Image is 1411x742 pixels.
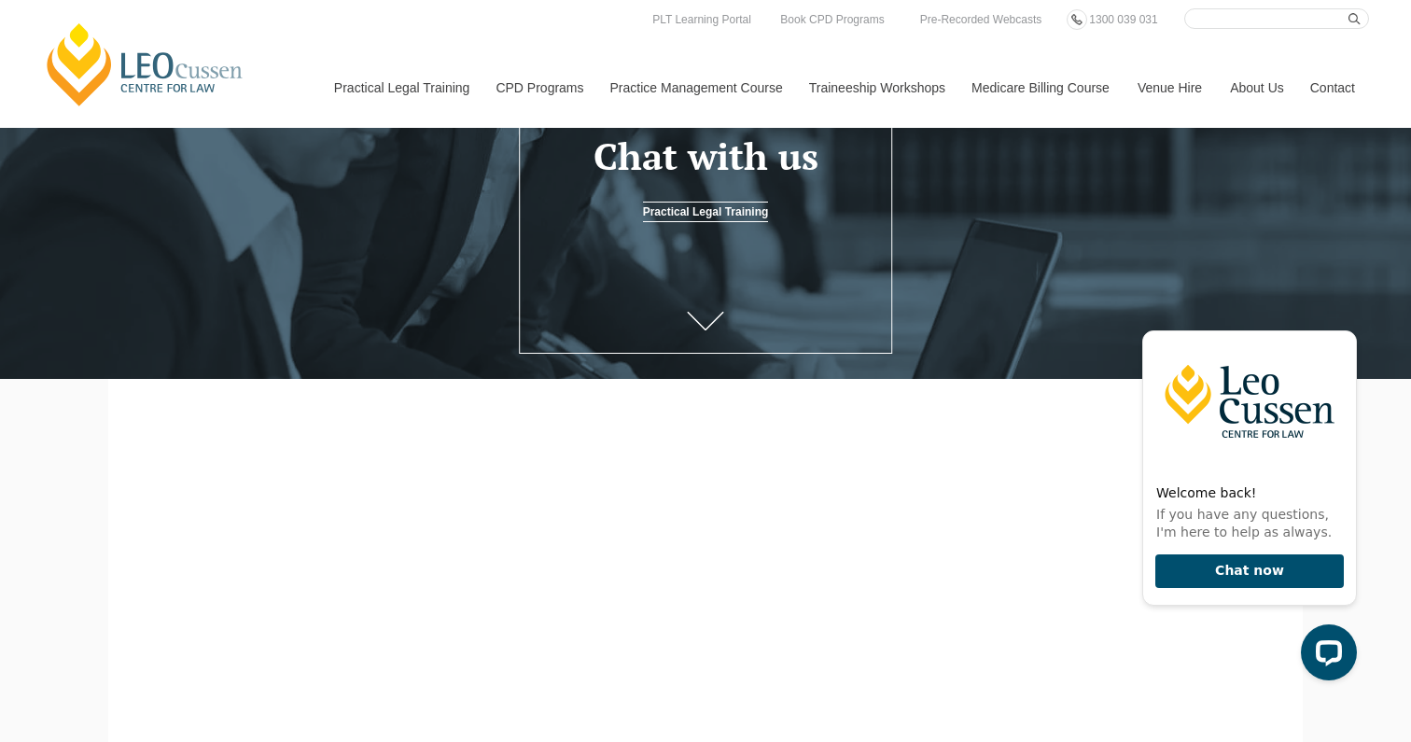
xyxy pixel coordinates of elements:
a: Contact [1296,48,1369,128]
a: Medicare Billing Course [957,48,1124,128]
span: 1300 039 031 [1089,13,1157,26]
a: About Us [1216,48,1296,128]
a: 1300 039 031 [1084,9,1162,30]
a: Traineeship Workshops [795,48,957,128]
a: Practical Legal Training [643,202,769,222]
a: Venue Hire [1124,48,1216,128]
a: PLT Learning Portal [648,9,756,30]
h1: Chat with us [537,135,875,176]
a: Book CPD Programs [775,9,888,30]
iframe: LiveChat chat widget [1127,297,1364,695]
a: CPD Programs [482,48,595,128]
a: Practice Management Course [596,48,795,128]
a: Pre-Recorded Webcasts [915,9,1047,30]
a: [PERSON_NAME] Centre for Law [42,21,248,108]
a: Practical Legal Training [320,48,482,128]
